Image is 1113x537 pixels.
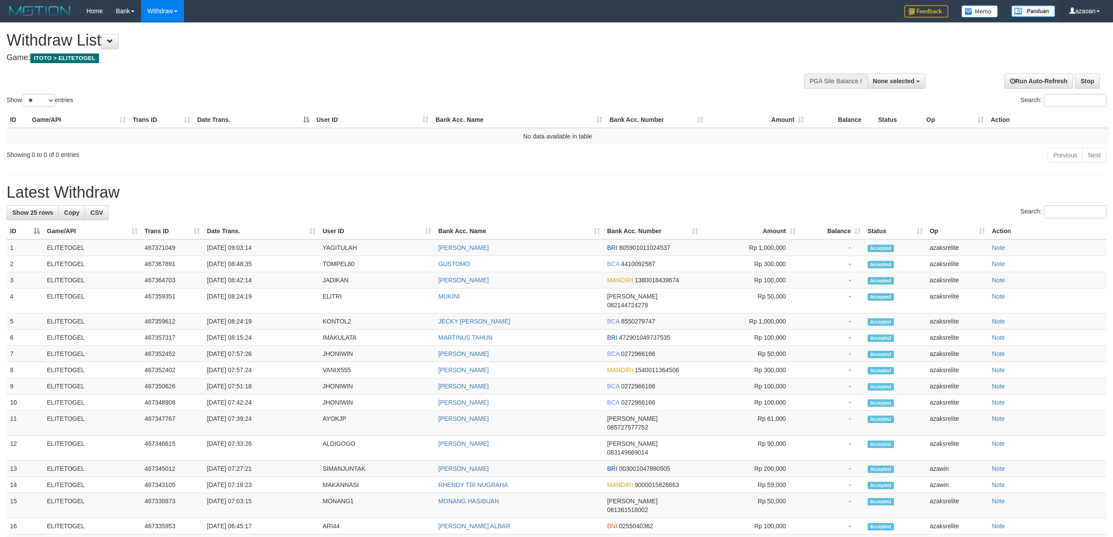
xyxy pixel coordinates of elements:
[438,366,489,373] a: [PERSON_NAME]
[799,378,864,395] td: -
[992,498,1005,505] a: Note
[607,244,617,251] span: BRI
[607,318,619,325] span: BCA
[987,112,1109,128] th: Action
[868,293,894,301] span: Accepted
[141,272,203,288] td: 467364703
[7,378,43,395] td: 9
[1004,74,1073,89] a: Run Auto-Refresh
[203,461,319,477] td: [DATE] 07:27:21
[141,395,203,411] td: 467348908
[438,260,470,267] a: GUSTOMO
[203,288,319,313] td: [DATE] 08:24:19
[1021,94,1106,107] label: Search:
[702,313,799,330] td: Rp 1,000,000
[438,399,489,406] a: [PERSON_NAME]
[203,378,319,395] td: [DATE] 07:51:18
[438,415,489,422] a: [PERSON_NAME]
[799,256,864,272] td: -
[702,223,799,239] th: Amount: activate to sort column ascending
[7,239,43,256] td: 1
[141,239,203,256] td: 467371049
[432,112,606,128] th: Bank Acc. Name: activate to sort column ascending
[43,411,141,436] td: ELITETOGEL
[43,288,141,313] td: ELITETOGEL
[438,350,489,357] a: [PERSON_NAME]
[702,493,799,518] td: Rp 50,000
[43,256,141,272] td: ELITETOGEL
[85,205,109,220] a: CSV
[799,288,864,313] td: -
[926,313,989,330] td: azaksrelite
[7,147,457,159] div: Showing 0 to 0 of 0 entries
[799,313,864,330] td: -
[141,461,203,477] td: 467345012
[12,209,53,216] span: Show 25 rows
[141,477,203,493] td: 467343105
[867,74,925,89] button: None selected
[319,288,435,313] td: ELITRI
[1082,148,1106,163] a: Next
[438,318,510,325] a: JECKY [PERSON_NAME]
[141,256,203,272] td: 467367891
[926,518,989,534] td: azaksrelite
[961,5,998,18] img: Button%20Memo.svg
[992,318,1005,325] a: Note
[702,288,799,313] td: Rp 50,000
[141,378,203,395] td: 467350626
[702,239,799,256] td: Rp 1,000,000
[438,498,499,505] a: MONANG HASIBUAN
[992,366,1005,373] a: Note
[992,415,1005,422] a: Note
[203,223,319,239] th: Date Trans.: activate to sort column ascending
[607,415,657,422] span: [PERSON_NAME]
[141,346,203,362] td: 467352452
[313,112,432,128] th: User ID: activate to sort column ascending
[1048,148,1083,163] a: Previous
[619,465,670,472] span: Copy 003001047880505 to clipboard
[141,362,203,378] td: 467352402
[141,411,203,436] td: 467347767
[868,334,894,342] span: Accepted
[619,523,653,530] span: Copy 0255040362 to clipboard
[606,112,707,128] th: Bank Acc. Number: activate to sort column ascending
[607,383,619,390] span: BCA
[799,272,864,288] td: -
[607,506,648,513] span: Copy 081361518002 to clipboard
[607,440,657,447] span: [PERSON_NAME]
[7,112,28,128] th: ID
[438,277,489,284] a: [PERSON_NAME]
[203,411,319,436] td: [DATE] 07:39:24
[926,330,989,346] td: azaksrelite
[621,350,655,357] span: Copy 0272966166 to clipboard
[635,481,679,488] span: Copy 9000015826663 to clipboard
[203,493,319,518] td: [DATE] 07:03:15
[435,223,603,239] th: Bank Acc. Name: activate to sort column ascending
[799,330,864,346] td: -
[702,411,799,436] td: Rp 61,000
[1011,5,1055,17] img: panduan.png
[319,378,435,395] td: JHONIWIN
[621,383,655,390] span: Copy 0272966166 to clipboard
[619,244,670,251] span: Copy 805901011024537 to clipboard
[319,436,435,461] td: ALDIGOGO
[141,518,203,534] td: 467335953
[7,461,43,477] td: 13
[203,362,319,378] td: [DATE] 07:57:24
[141,313,203,330] td: 467359612
[926,395,989,411] td: azaksrelite
[438,293,460,300] a: MUKINI
[702,272,799,288] td: Rp 100,000
[799,411,864,436] td: -
[926,411,989,436] td: azaksrelite
[7,477,43,493] td: 14
[43,436,141,461] td: ELITETOGEL
[43,223,141,239] th: Game/API: activate to sort column ascending
[607,424,648,431] span: Copy 085727577752 to clipboard
[808,112,875,128] th: Balance
[868,351,894,358] span: Accepted
[868,383,894,391] span: Accepted
[438,334,493,341] a: MARTINUS TAHUN
[926,436,989,461] td: azaksrelite
[926,477,989,493] td: azawin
